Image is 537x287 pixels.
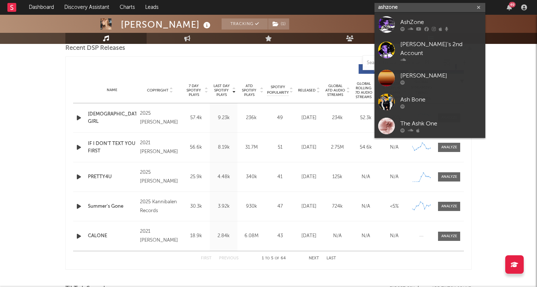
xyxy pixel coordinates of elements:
div: N/A [382,144,407,151]
div: 2021 [PERSON_NAME] [140,139,180,156]
div: 8.19k [212,144,236,151]
div: 52.3k [353,114,378,122]
div: 2025 [PERSON_NAME] [140,109,180,127]
span: ( 1 ) [268,18,290,30]
div: [PERSON_NAME]'s 2nd Account [400,40,482,58]
a: [PERSON_NAME]'s 2nd Account [374,37,485,66]
div: 31.7M [239,144,263,151]
div: 930k [239,203,263,210]
div: 2021 [PERSON_NAME] [140,227,180,245]
div: <5% [382,203,407,210]
div: [PERSON_NAME] [121,18,212,31]
span: Global Rolling 7D Audio Streams [353,82,374,99]
span: of [275,257,279,260]
div: Ash Bone [400,95,482,104]
span: 7 Day Spotify Plays [184,84,203,97]
a: CALONE [88,232,136,240]
div: N/A [325,232,350,240]
div: AshZone [400,18,482,27]
div: N/A [353,232,378,240]
div: N/A [353,173,378,181]
div: 49 [267,114,293,122]
div: 1 5 64 [253,254,294,263]
a: IF I DON'T TEXT YOU FIRST [88,140,136,155]
div: 2025 Kannibalen Records [140,198,180,215]
div: [DATE] [297,114,321,122]
div: 3.92k [212,203,236,210]
div: 2.84k [212,232,236,240]
button: First [201,256,212,260]
a: [PERSON_NAME] [374,66,485,90]
div: [PERSON_NAME] [400,71,482,80]
input: Search by song name or URL [363,60,441,66]
a: Ash Bone [374,90,485,114]
a: [DEMOGRAPHIC_DATA] GIRL [88,111,136,125]
a: PRETTY4U [88,173,136,181]
div: 25.9k [184,173,208,181]
div: 234k [325,114,350,122]
a: AshZone [374,13,485,37]
div: N/A [353,203,378,210]
button: 49 [507,4,512,10]
a: Summer's Gone [88,203,136,210]
div: 340k [239,173,263,181]
span: to [265,257,270,260]
button: Tracking [222,18,268,30]
div: [DATE] [297,173,321,181]
div: 6.08M [239,232,263,240]
div: 54.6k [353,144,378,151]
div: 724k [325,203,350,210]
div: The Ashk One [400,119,482,128]
div: N/A [382,173,407,181]
div: N/A [382,232,407,240]
div: 2025 [PERSON_NAME] [140,168,180,186]
span: Spotify Popularity [267,84,289,96]
span: ATD Spotify Plays [239,84,259,97]
div: 30.3k [184,203,208,210]
div: Name [88,87,136,93]
div: 236k [239,114,263,122]
div: 43 [267,232,293,240]
div: [DATE] [297,144,321,151]
button: Previous [219,256,239,260]
div: 41 [267,173,293,181]
span: Global ATD Audio Streams [325,84,345,97]
input: Search for artists [374,3,485,12]
div: 9.23k [212,114,236,122]
div: 49 [509,2,516,7]
div: 56.6k [184,144,208,151]
div: 47 [267,203,293,210]
div: 18.9k [184,232,208,240]
div: [DATE] [297,203,321,210]
span: Released [298,88,315,93]
div: [DATE] [297,232,321,240]
div: 2.75M [325,144,350,151]
a: The Ashk One [374,114,485,138]
span: Recent DSP Releases [65,44,125,53]
button: Last [326,256,336,260]
button: Next [309,256,319,260]
div: 51 [267,144,293,151]
div: 125k [325,173,350,181]
button: (1) [268,18,289,30]
span: Copyright [147,88,168,93]
div: 57.4k [184,114,208,122]
div: 4.48k [212,173,236,181]
span: Last Day Spotify Plays [212,84,231,97]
